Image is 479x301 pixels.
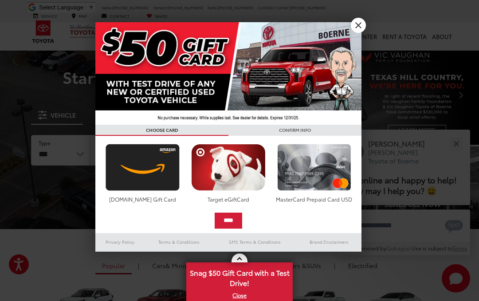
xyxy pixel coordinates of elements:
[213,237,297,247] a: SMS Terms & Conditions
[145,237,213,247] a: Terms & Conditions
[103,195,182,203] div: [DOMAIN_NAME] Gift Card
[297,237,361,247] a: Brand Disclaimers
[189,195,267,203] div: Target eGiftCard
[275,144,353,191] img: mastercard.png
[187,263,292,290] span: Snag $50 Gift Card with a Test Drive!
[95,22,361,125] img: 42635_top_851395.jpg
[275,195,353,203] div: MasterCard Prepaid Card USD
[228,125,361,136] h3: CONFIRM INFO
[189,144,267,191] img: targetcard.png
[95,125,228,136] h3: CHOOSE CARD
[95,237,145,247] a: Privacy Policy
[103,144,182,191] img: amazoncard.png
